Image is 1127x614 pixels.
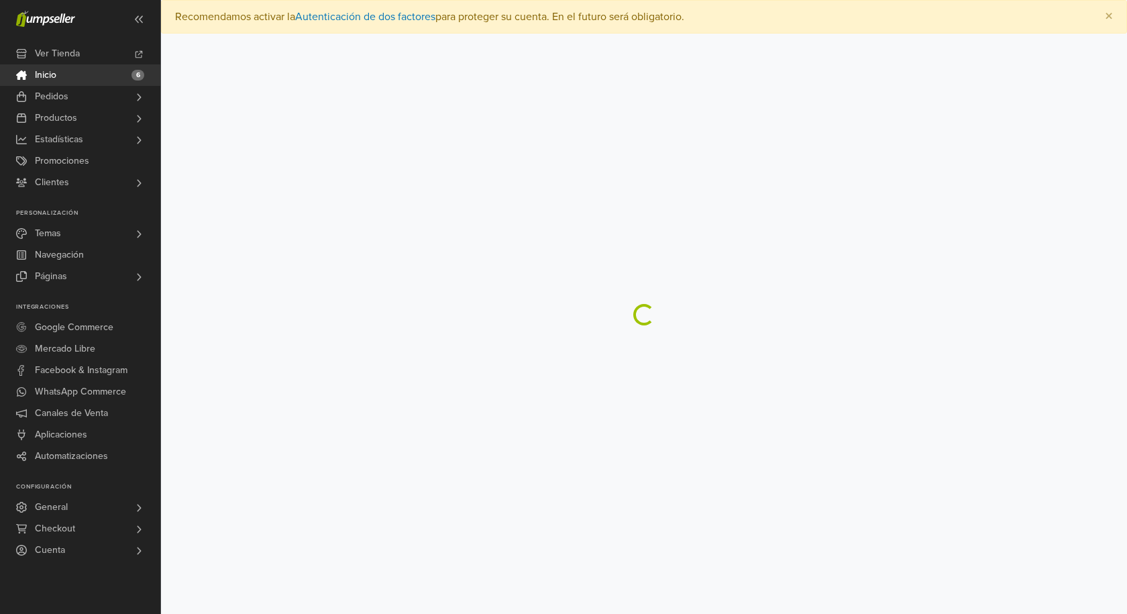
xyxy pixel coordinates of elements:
[35,446,108,467] span: Automatizaciones
[35,381,126,403] span: WhatsApp Commerce
[1105,7,1113,26] span: ×
[35,129,83,150] span: Estadísticas
[35,338,95,360] span: Mercado Libre
[35,424,87,446] span: Aplicaciones
[131,70,144,81] span: 6
[35,223,61,244] span: Temas
[35,518,75,540] span: Checkout
[35,266,67,287] span: Páginas
[1091,1,1126,33] button: Close
[295,10,435,23] a: Autenticación de dos factores
[35,43,80,64] span: Ver Tienda
[35,244,84,266] span: Navegación
[35,86,68,107] span: Pedidos
[35,172,69,193] span: Clientes
[16,483,160,491] p: Configuración
[35,497,68,518] span: General
[35,403,108,424] span: Canales de Venta
[35,540,65,561] span: Cuenta
[35,64,56,86] span: Inicio
[35,360,127,381] span: Facebook & Instagram
[35,107,77,129] span: Productos
[35,317,113,338] span: Google Commerce
[16,303,160,311] p: Integraciones
[16,209,160,217] p: Personalización
[35,150,89,172] span: Promociones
